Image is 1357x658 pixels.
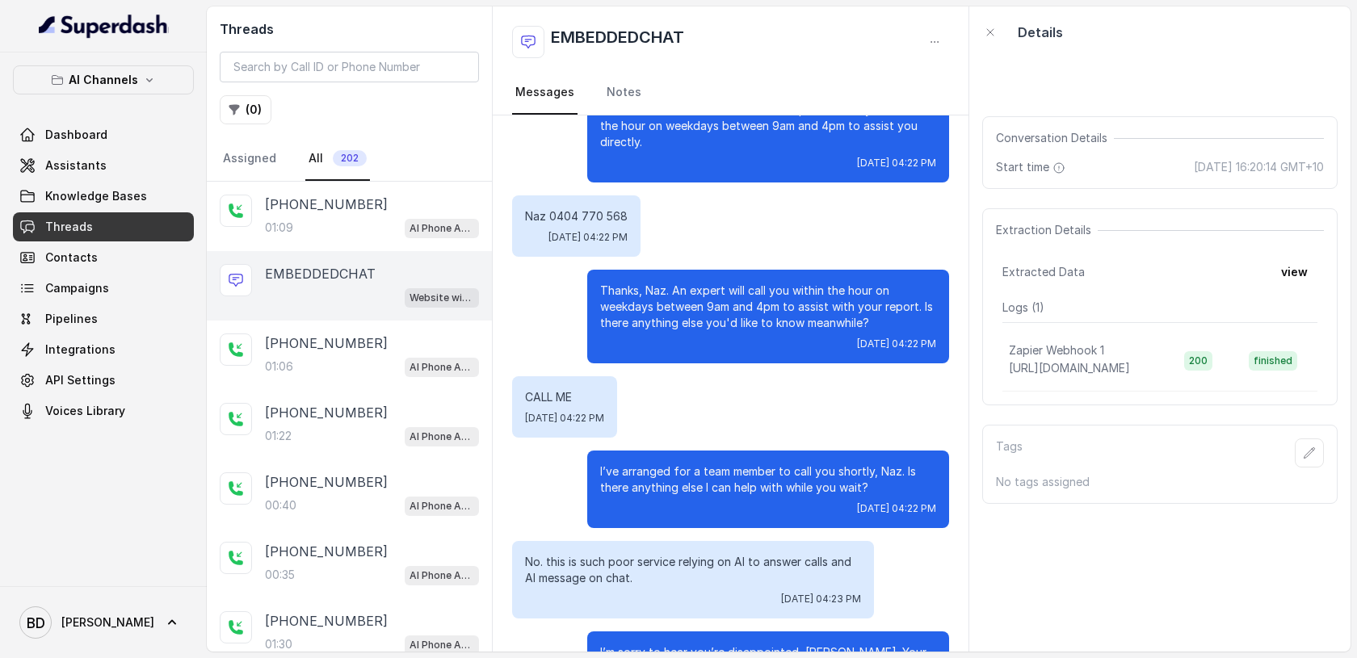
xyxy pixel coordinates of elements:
p: [PHONE_NUMBER] [265,542,388,561]
span: [DATE] 04:22 PM [548,231,628,244]
a: Pipelines [13,304,194,333]
a: Assigned [220,137,279,181]
button: (0) [220,95,271,124]
p: Thanks, Naz. An expert will call you within the hour on weekdays between 9am and 4pm to assist wi... [600,283,936,331]
p: Zapier Webhook 1 [1009,342,1104,358]
p: [PHONE_NUMBER] [265,195,388,214]
span: Conversation Details [996,130,1114,146]
span: 200 [1184,351,1212,371]
a: Messages [512,71,578,115]
span: [DATE] 04:22 PM [857,337,936,350]
p: AI Phone Assistant [410,568,474,584]
span: [PERSON_NAME] [61,614,154,631]
a: Threads [13,212,194,241]
p: AI Channels [69,70,138,90]
span: Knowledge Bases [45,188,147,204]
a: API Settings [13,366,194,395]
button: AI Channels [13,65,194,94]
a: All202 [305,137,370,181]
h2: EMBEDDEDCHAT [551,26,684,58]
span: [URL][DOMAIN_NAME] [1009,361,1130,375]
a: Notes [603,71,645,115]
p: AI Phone Assistant [410,359,474,375]
p: AI Phone Assistant [410,498,474,514]
p: 01:30 [265,636,292,652]
a: [PERSON_NAME] [13,600,194,645]
span: [DATE] 04:22 PM [857,157,936,170]
p: CALL ME [525,389,604,405]
p: 01:22 [265,428,292,444]
span: [DATE] 04:22 PM [525,412,604,425]
nav: Tabs [220,137,479,181]
p: AI Phone Assistant [410,220,474,237]
span: 202 [333,150,367,166]
span: Dashboard [45,127,107,143]
span: finished [1249,351,1297,371]
p: No. this is such poor service relying on AI to answer calls and AI message on chat. [525,554,861,586]
p: I’ve arranged for a team member to call you shortly, Naz. Is there anything else I can help with ... [600,463,936,496]
p: 00:35 [265,567,295,583]
span: [DATE] 04:22 PM [857,502,936,515]
h2: Threads [220,19,479,39]
a: Contacts [13,243,194,272]
img: light.svg [39,13,169,39]
a: Knowledge Bases [13,182,194,211]
nav: Tabs [512,71,949,115]
span: Integrations [45,342,116,358]
button: view [1271,258,1317,287]
p: AI Phone Assistant [410,637,474,653]
p: Tags [996,438,1023,467]
a: Integrations [13,335,194,364]
span: Pipelines [45,311,98,327]
p: [PHONE_NUMBER] [265,611,388,631]
p: No tags assigned [996,474,1324,490]
p: Logs ( 1 ) [1002,300,1317,316]
p: I apologize for the frustration. Could you please provide your first name and mobile number? An e... [600,86,936,150]
span: Campaigns [45,280,109,296]
span: Start time [996,159,1069,175]
p: EMBEDDEDCHAT [265,264,376,283]
a: Dashboard [13,120,194,149]
span: Extracted Data [1002,264,1085,280]
p: 01:06 [265,358,293,375]
span: [DATE] 04:23 PM [781,593,861,606]
span: Voices Library [45,403,125,419]
p: [PHONE_NUMBER] [265,472,388,492]
span: Extraction Details [996,222,1098,238]
p: Website widget [410,290,474,306]
p: Details [1018,23,1063,42]
a: Voices Library [13,396,194,425]
p: 01:09 [265,220,293,236]
span: Contacts [45,249,98,266]
span: Threads [45,219,93,235]
span: API Settings [45,372,116,388]
input: Search by Call ID or Phone Number [220,52,479,82]
p: AI Phone Assistant [410,429,474,445]
p: [PHONE_NUMBER] [265,403,388,422]
text: BD [27,614,45,631]
span: Assistants [45,157,107,174]
p: 00:40 [265,497,296,513]
p: Naz 0404 770 568 [525,208,628,224]
a: Assistants [13,151,194,180]
p: [PHONE_NUMBER] [265,333,388,353]
span: [DATE] 16:20:14 GMT+10 [1194,159,1324,175]
a: Campaigns [13,274,194,303]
